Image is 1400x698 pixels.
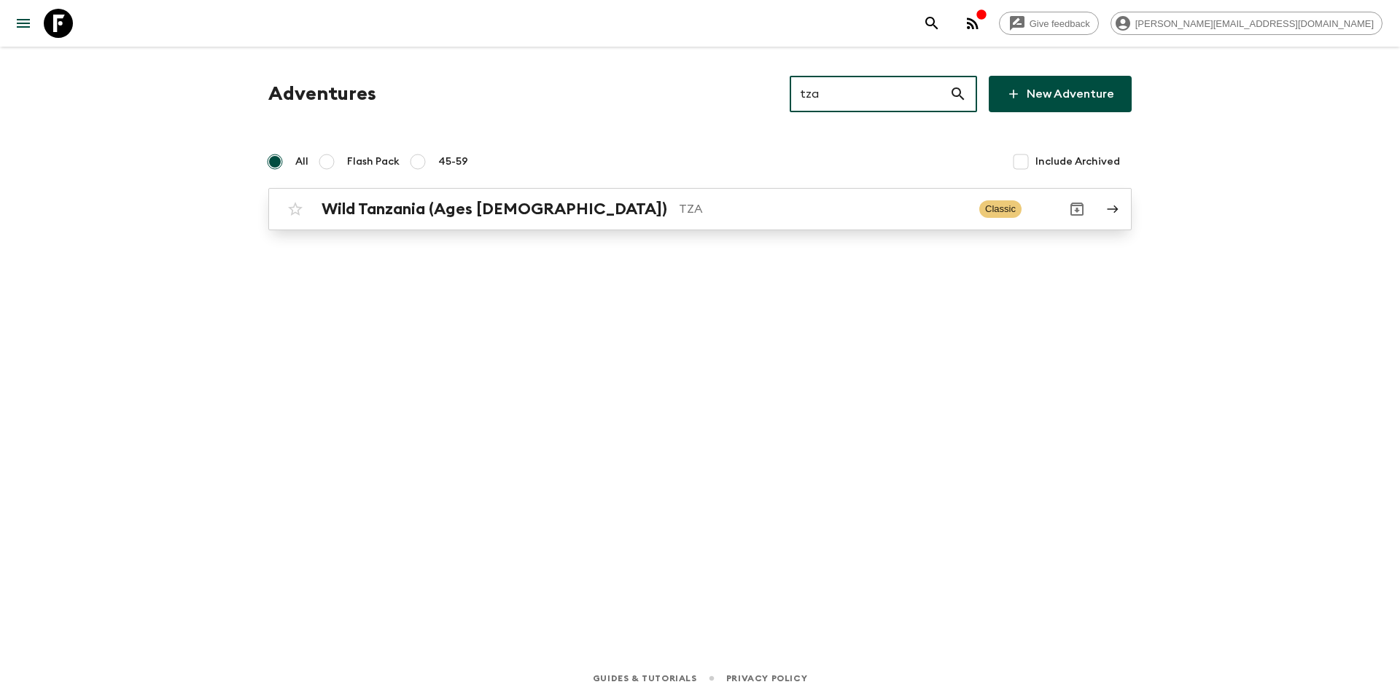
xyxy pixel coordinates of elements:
h1: Adventures [268,79,376,109]
button: menu [9,9,38,38]
span: Classic [979,200,1022,218]
input: e.g. AR1, Argentina [790,74,949,114]
span: Include Archived [1035,154,1120,169]
span: Give feedback [1022,18,1098,29]
button: Archive [1062,195,1092,224]
a: New Adventure [989,76,1132,112]
span: 45-59 [438,154,468,169]
a: Wild Tanzania (Ages [DEMOGRAPHIC_DATA])TZAClassicArchive [268,188,1132,230]
span: All [295,154,308,169]
span: [PERSON_NAME][EMAIL_ADDRESS][DOMAIN_NAME] [1127,18,1382,29]
div: [PERSON_NAME][EMAIL_ADDRESS][DOMAIN_NAME] [1111,12,1382,35]
a: Privacy Policy [726,670,807,686]
a: Guides & Tutorials [593,670,697,686]
span: Flash Pack [347,154,400,169]
button: search adventures [917,9,946,38]
h2: Wild Tanzania (Ages [DEMOGRAPHIC_DATA]) [322,200,667,219]
a: Give feedback [999,12,1099,35]
p: TZA [679,200,968,218]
